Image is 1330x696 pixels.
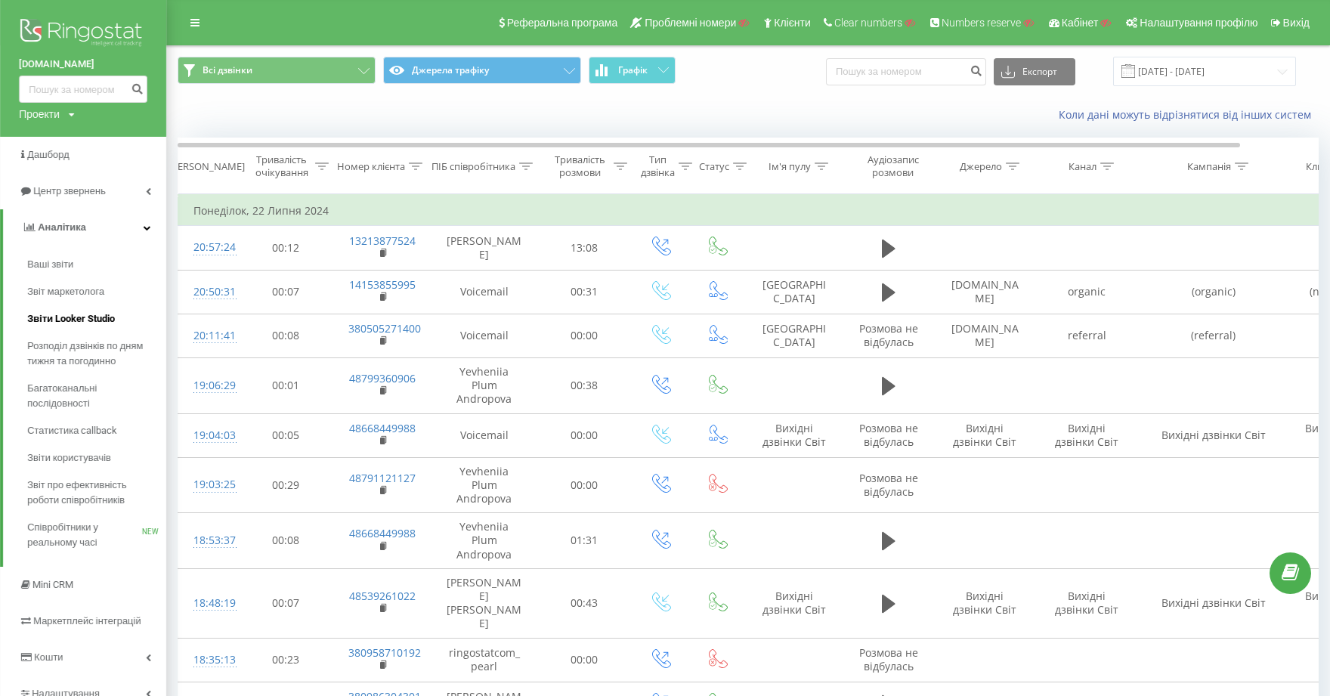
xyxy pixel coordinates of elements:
[193,371,224,401] div: 19:06:29
[349,526,416,540] a: 48668449988
[19,57,147,72] a: [DOMAIN_NAME]
[537,314,632,357] td: 00:00
[349,234,416,248] a: 13213877524
[193,233,224,262] div: 20:57:24
[27,514,166,556] a: Співробітники у реальному часіNEW
[431,160,515,173] div: ПІБ співробітника
[1036,270,1138,314] td: organic
[383,57,581,84] button: Джерела трафіку
[1283,17,1310,29] span: Вихід
[19,15,147,53] img: Ringostat logo
[27,450,111,466] span: Звіти користувачів
[38,221,86,233] span: Аналiтика
[1138,568,1289,638] td: Вихідні дзвінки Світ
[431,457,537,513] td: Yevheniia Plum Andropova
[1138,270,1289,314] td: (organic)
[27,305,166,333] a: Звіти Looker Studio
[239,270,333,314] td: 00:07
[834,17,902,29] span: Clear numbers
[27,520,142,550] span: Співробітники у реальному часі
[537,638,632,682] td: 00:00
[27,417,166,444] a: Статистика callback
[769,160,811,173] div: Ім'я пулу
[431,413,537,457] td: Voicemail
[431,226,537,270] td: [PERSON_NAME]
[239,638,333,682] td: 00:23
[537,270,632,314] td: 00:31
[169,160,245,173] div: [PERSON_NAME]
[27,257,73,272] span: Ваші звіти
[349,371,416,385] a: 48799360906
[507,17,618,29] span: Реферальна програма
[537,413,632,457] td: 00:00
[193,645,224,675] div: 18:35:13
[431,513,537,569] td: Yevheniia Plum Andropova
[550,153,610,179] div: Тривалість розмови
[193,589,224,618] div: 18:48:19
[27,311,115,326] span: Звіти Looker Studio
[618,65,648,76] span: Графік
[859,645,918,673] span: Розмова не відбулась
[193,321,224,351] div: 20:11:41
[193,421,224,450] div: 19:04:03
[203,64,252,76] span: Всі дзвінки
[745,413,843,457] td: Вихідні дзвінки Світ
[239,413,333,457] td: 00:05
[942,17,1021,29] span: Numbers reserve
[934,314,1036,357] td: [DOMAIN_NAME]
[431,357,537,413] td: Yevheniia Plum Andropova
[745,314,843,357] td: [GEOGRAPHIC_DATA]
[239,357,333,413] td: 00:01
[641,153,675,179] div: Тип дзвінка
[27,478,159,508] span: Звіт про ефективність роботи співробітників
[745,270,843,314] td: [GEOGRAPHIC_DATA]
[431,638,537,682] td: ringostatcom_pearl
[27,149,70,160] span: Дашборд
[3,209,166,246] a: Аналiтика
[27,278,166,305] a: Звіт маркетолога
[1138,413,1289,457] td: Вихідні дзвінки Світ
[33,185,106,196] span: Центр звернень
[27,339,159,369] span: Розподіл дзвінків по дням тижня та погодинно
[239,568,333,638] td: 00:07
[994,58,1075,85] button: Експорт
[859,421,918,449] span: Розмова не відбулась
[349,471,416,485] a: 48791121127
[19,107,60,122] div: Проекти
[27,444,166,472] a: Звіти користувачів
[1187,160,1231,173] div: Кампанія
[537,457,632,513] td: 00:00
[774,17,811,29] span: Клієнти
[645,17,736,29] span: Проблемні номери
[33,615,141,626] span: Маркетплейс інтеграцій
[19,76,147,103] input: Пошук за номером
[537,226,632,270] td: 13:08
[934,568,1036,638] td: Вихідні дзвінки Світ
[826,58,986,85] input: Пошук за номером
[934,270,1036,314] td: [DOMAIN_NAME]
[239,226,333,270] td: 00:12
[27,284,104,299] span: Звіт маркетолога
[934,413,1036,457] td: Вихідні дзвінки Світ
[856,153,929,179] div: Аудіозапис розмови
[27,472,166,514] a: Звіт про ефективність роботи співробітників
[431,314,537,357] td: Voicemail
[239,314,333,357] td: 00:08
[1036,568,1138,638] td: Вихідні дзвінки Світ
[27,333,166,375] a: Розподіл дзвінків по дням тижня та погодинно
[193,277,224,307] div: 20:50:31
[337,160,405,173] div: Номер клієнта
[178,57,376,84] button: Всі дзвінки
[27,381,159,411] span: Багатоканальні послідовності
[589,57,676,84] button: Графік
[32,579,73,590] span: Mini CRM
[1036,413,1138,457] td: Вихідні дзвінки Світ
[349,277,416,292] a: 14153855995
[349,421,416,435] a: 48668449988
[34,651,63,663] span: Кошти
[537,513,632,569] td: 01:31
[745,568,843,638] td: Вихідні дзвінки Світ
[1140,17,1257,29] span: Налаштування профілю
[960,160,1002,173] div: Джерело
[27,375,166,417] a: Багатоканальні послідовності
